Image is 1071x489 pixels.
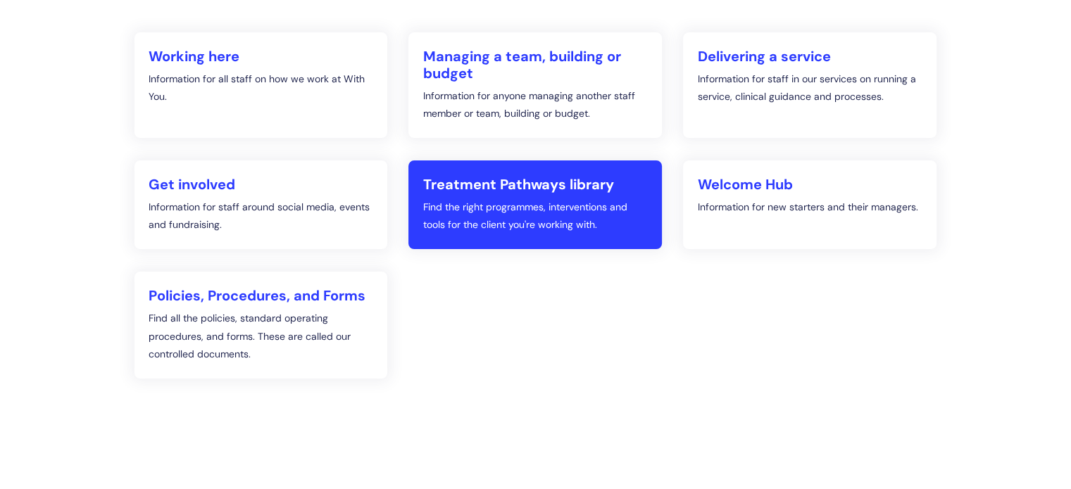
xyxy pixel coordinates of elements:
p: Information for new starters and their managers. [697,198,922,216]
p: Information for staff around social media, events and fundraising. [149,198,374,234]
h2: Working here [149,48,374,65]
a: Treatment Pathways library Find the right programmes, interventions and tools for the client you'... [408,160,662,249]
a: Welcome Hub Information for new starters and their managers. [683,160,937,249]
p: Information for staff in our services on running a service, clinical guidance and processes. [697,70,922,106]
h2: Delivering a service [697,48,922,65]
h2: Policies, Procedures, and Forms [149,287,374,304]
a: Managing a team, building or budget Information for anyone managing another staff member or team,... [408,32,662,138]
p: Information for all staff on how we work at With You. [149,70,374,106]
a: Get involved Information for staff around social media, events and fundraising. [134,160,388,249]
p: Find all the policies, standard operating procedures, and forms. These are called our controlled ... [149,310,374,363]
h2: Managing a team, building or budget [422,48,648,82]
p: Information for anyone managing another staff member or team, building or budget. [422,87,648,122]
a: Delivering a service Information for staff in our services on running a service, clinical guidanc... [683,32,937,138]
p: Find the right programmes, interventions and tools for the client you're working with. [422,198,648,234]
a: Working here Information for all staff on how we work at With You. [134,32,388,138]
h2: Welcome Hub [697,176,922,193]
h2: Treatment Pathways library [422,176,648,193]
h2: Get involved [149,176,374,193]
a: Policies, Procedures, and Forms Find all the policies, standard operating procedures, and forms. ... [134,272,388,379]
